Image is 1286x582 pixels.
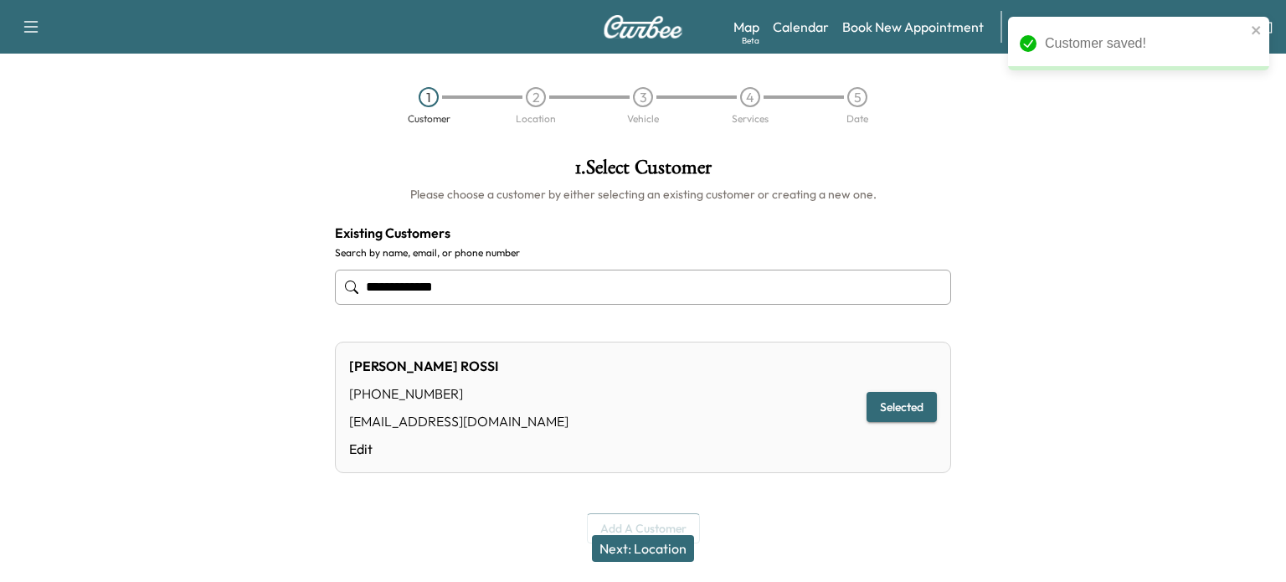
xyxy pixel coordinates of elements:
div: 2 [526,87,546,107]
div: 4 [740,87,760,107]
div: Customer saved! [1045,33,1246,54]
a: Edit [349,439,568,459]
div: Date [846,114,868,124]
div: [PHONE_NUMBER] [349,384,568,404]
button: Next: Location [592,535,694,562]
h6: Please choose a customer by either selecting an existing customer or creating a new one. [335,186,951,203]
h1: 1 . Select Customer [335,157,951,186]
div: [PERSON_NAME] ROSSI [349,356,568,376]
div: Vehicle [627,114,659,124]
label: Search by name, email, or phone number [335,246,951,260]
h4: Existing Customers [335,223,951,243]
button: Selected [867,392,937,423]
div: 3 [633,87,653,107]
div: Location [516,114,556,124]
a: Calendar [773,17,829,37]
div: Beta [742,34,759,47]
button: close [1251,23,1263,37]
div: [EMAIL_ADDRESS][DOMAIN_NAME] [349,411,568,431]
div: 1 [419,87,439,107]
a: MapBeta [733,17,759,37]
a: Book New Appointment [842,17,984,37]
button: Add a customer [587,513,700,544]
div: 5 [847,87,867,107]
div: Services [732,114,769,124]
div: Customer [408,114,450,124]
img: Curbee Logo [603,15,683,39]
